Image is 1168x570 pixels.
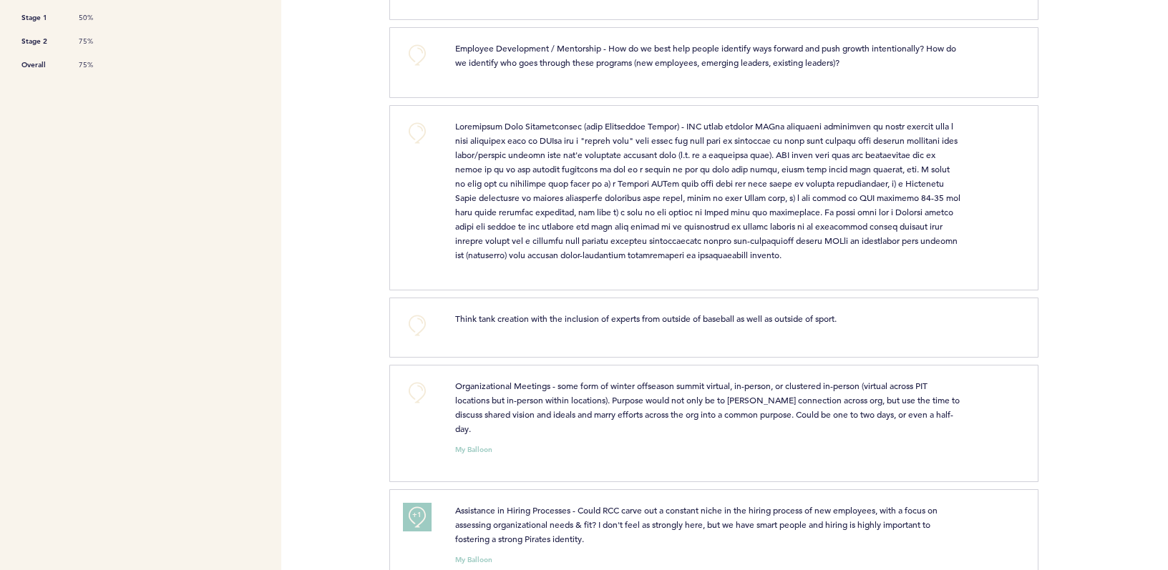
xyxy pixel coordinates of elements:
span: Employee Development / Mentorship - How do we best help people identify ways forward and push gro... [455,42,958,68]
span: Assistance in Hiring Processes - Could RCC carve out a constant niche in the hiring process of ne... [455,504,940,544]
span: Overall [21,58,64,72]
button: +1 [403,503,432,531]
span: 75% [79,36,122,46]
span: 75% [79,60,122,70]
span: Think tank creation with the inclusion of experts from outside of baseball as well as outside of ... [455,313,837,324]
span: Loremipsum Dolo Sitametconsec (adip Elitseddoe Tempor) - INC utlab etdolor MAGna aliquaeni admini... [455,120,963,260]
span: Stage 1 [21,11,64,25]
span: 50% [79,13,122,23]
small: My Balloon [455,556,492,564]
span: +1 [412,508,422,522]
small: My Balloon [455,446,492,453]
span: Organizational Meetings - some form of winter offseason summit virtual, in-person, or clustered i... [455,380,962,434]
span: Stage 2 [21,34,64,49]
